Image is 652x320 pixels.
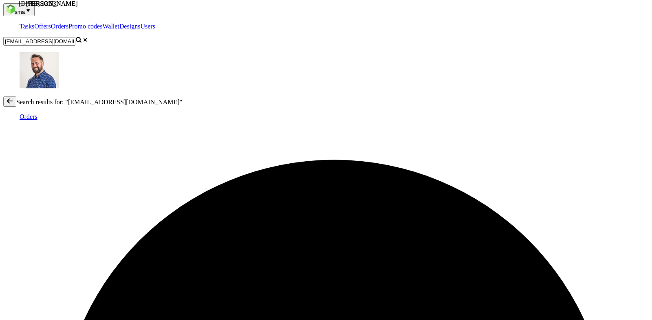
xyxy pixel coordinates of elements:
[68,23,102,30] a: Promo codes
[140,23,155,30] a: Users
[20,52,59,88] img: Michał Rachański
[119,23,141,30] a: Designs
[102,23,119,30] a: Wallet
[16,99,182,105] span: Search results for: "[EMAIL_ADDRESS][DOMAIN_NAME]"
[20,23,34,30] a: Tasks
[15,9,25,15] span: sma
[7,4,15,14] img: logo
[34,23,51,30] a: Offers
[3,3,35,16] button: sma
[51,23,69,30] a: Orders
